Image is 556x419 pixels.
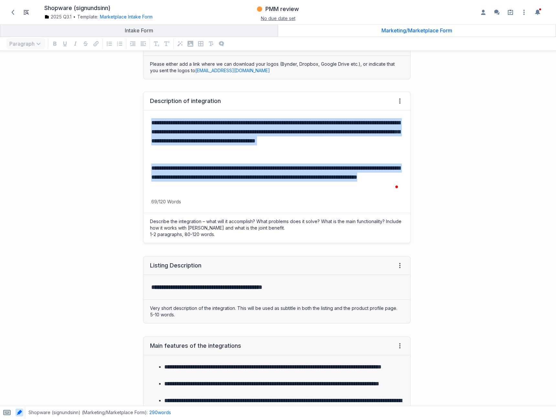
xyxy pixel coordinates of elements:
[144,56,410,79] div: Please either add a link where we can download your logos (Bynder, Dropbox, Google Drive etc.), o...
[281,27,553,34] div: Marketing/Marketplace Form
[396,262,404,269] span: Field menu
[150,342,241,350] div: Main features of the integrations
[73,14,76,20] span: •
[492,7,502,17] button: Enable the commenting sidebar
[44,5,111,12] h1: Shopware (signundsinn)
[28,409,148,416] span: Shopware (signundsinn) (Marketing/Marketplace Form) :
[150,262,201,269] div: Listing Description
[532,7,543,17] button: Toggle the notification sidebar
[261,16,295,21] span: No due date set
[190,3,366,21] div: PMM reviewNo due date set
[144,198,410,205] p: 69/120 Words
[98,14,153,20] div: Marketplace Intake Form
[21,7,31,17] button: Toggle Item List
[149,410,171,415] span: 290 words
[16,409,23,416] button: Toggle AI highlighting in content
[265,5,299,13] h3: PMM review
[44,14,71,20] a: 2025 Q3.1
[5,37,47,51] div: Paragraph
[278,24,556,37] a: Marketing/Marketplace Form
[150,97,221,105] div: Description of integration
[256,3,300,15] button: PMM review
[505,7,516,17] a: Setup guide
[144,300,410,323] div: Very short description of the integration. This will be used as subtitle in both the listing and ...
[3,27,275,34] div: Intake Form
[396,97,404,105] span: Field menu
[195,68,270,73] a: [EMAIL_ADDRESS][DOMAIN_NAME]
[261,15,295,22] button: No due date set
[44,14,183,20] div: Template:
[14,406,25,419] span: Toggle AI highlighting in content
[396,342,404,350] span: Field menu
[7,7,18,18] a: Back
[144,110,410,198] div: To enrich screen reader interactions, please activate Accessibility in Grammarly extension settings
[100,14,153,20] button: Marketplace Intake Form
[0,24,278,37] a: Intake Form
[149,409,171,416] button: 290words
[478,7,488,17] button: Enable the assignees sidebar
[144,213,410,243] div: Describe the integration – what will it accomplish? What problems does it solve? What is the main...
